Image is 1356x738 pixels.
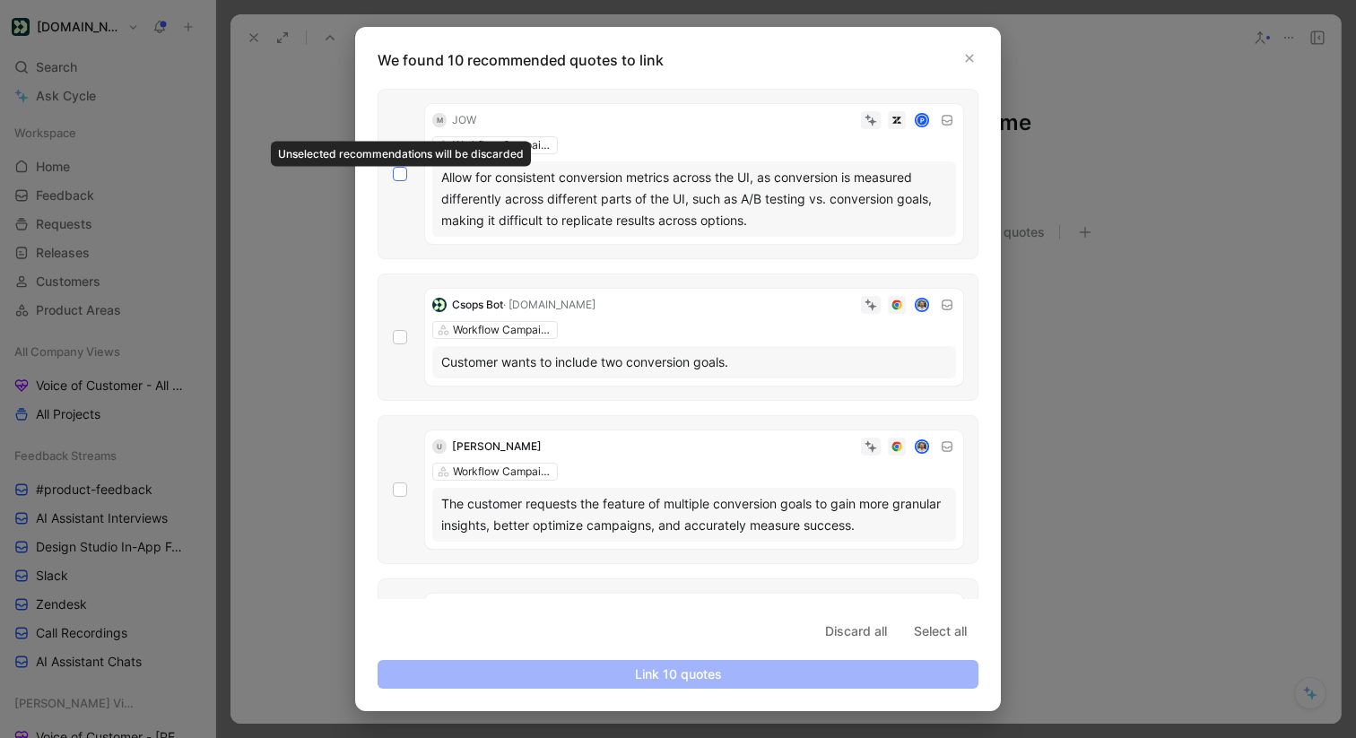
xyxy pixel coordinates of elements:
[432,439,447,454] div: U
[917,300,928,311] img: avatar
[378,49,989,71] p: We found 10 recommended quotes to link
[432,298,447,312] img: logo
[452,111,476,129] div: JOW
[917,441,928,453] img: avatar
[452,298,503,311] span: Csops Bot
[441,352,947,373] div: Customer wants to include two conversion goals.
[441,493,947,536] div: The customer requests the feature of multiple conversion goals to gain more granular insights, be...
[917,115,928,126] div: P
[432,113,447,127] div: M
[902,617,978,646] button: Select all
[503,298,595,311] span: · [DOMAIN_NAME]
[914,621,967,642] span: Select all
[813,617,899,646] button: Discard all
[825,621,887,642] span: Discard all
[452,439,542,453] span: [PERSON_NAME]
[441,167,947,231] div: Allow for consistent conversion metrics across the UI, as conversion is measured differently acro...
